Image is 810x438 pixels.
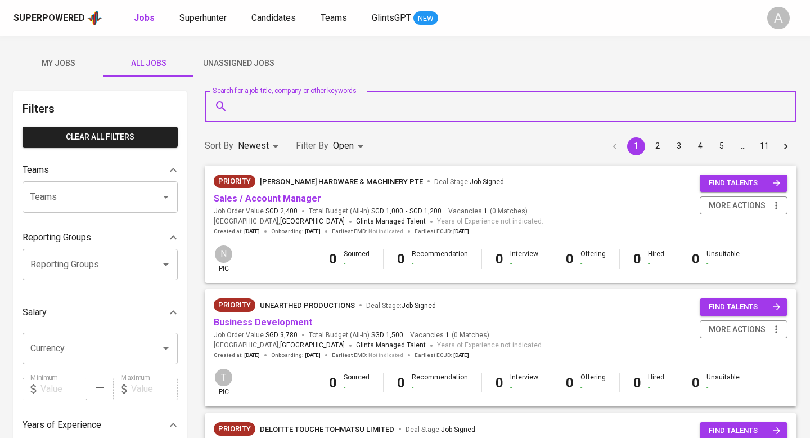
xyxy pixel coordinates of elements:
span: [GEOGRAPHIC_DATA] [280,216,345,227]
div: Recommendation [412,373,468,392]
b: 0 [496,251,503,267]
span: Teams [321,12,347,23]
input: Value [131,378,178,400]
span: Deal Stage : [366,302,436,310]
a: Business Development [214,317,312,328]
span: Candidates [251,12,296,23]
div: T [214,368,233,387]
span: My Jobs [20,56,97,70]
div: - [580,259,606,269]
span: [DATE] [453,351,469,359]
div: Newest [238,136,282,157]
span: Created at : [214,351,260,359]
a: Sales / Account Manager [214,193,321,204]
span: SGD 1,000 [371,207,403,216]
b: 0 [692,251,700,267]
a: Superpoweredapp logo [13,10,102,26]
span: SGD 1,500 [371,330,403,340]
div: New Job received from Demand Team [214,175,255,188]
div: N [214,244,233,264]
span: GlintsGPT [372,12,411,23]
div: - [510,383,538,392]
span: Job Order Value [214,330,298,340]
span: [DATE] [244,351,260,359]
div: - [412,259,468,269]
p: Reporting Groups [22,231,91,244]
span: Created at : [214,227,260,235]
span: Deal Stage : [406,426,475,433]
div: - [412,383,468,392]
span: find talents [709,301,781,314]
span: Earliest EMD : [332,351,403,359]
b: Jobs [134,12,155,23]
span: Years of Experience not indicated. [437,340,543,351]
span: All Jobs [110,56,187,70]
span: Job Signed [441,426,475,433]
button: Go to page 11 [755,137,773,155]
div: A [767,7,790,29]
img: app logo [87,10,102,26]
span: Priority [214,423,255,435]
span: - [406,207,407,216]
div: - [648,259,664,269]
b: 0 [397,375,405,391]
span: [GEOGRAPHIC_DATA] [280,340,345,351]
span: Job Signed [402,302,436,310]
div: New Job received from Demand Team [214,298,255,312]
span: Glints Managed Talent [356,217,426,225]
div: Interview [510,373,538,392]
div: Offering [580,249,606,269]
p: Salary [22,306,47,319]
span: [GEOGRAPHIC_DATA] , [214,216,345,227]
p: Sort By [205,139,233,153]
div: - [648,383,664,392]
div: Teams [22,159,178,181]
b: 0 [633,251,641,267]
span: SGD 3,780 [265,330,298,340]
span: [DATE] [305,351,321,359]
button: Open [158,257,174,272]
div: Interview [510,249,538,269]
b: 0 [329,251,337,267]
span: [GEOGRAPHIC_DATA] , [214,340,345,351]
span: more actions [709,199,766,213]
span: [DATE] [244,227,260,235]
span: NEW [413,13,438,24]
span: find talents [709,424,781,437]
p: Years of Experience [22,418,101,432]
div: pic [214,244,233,274]
b: 0 [633,375,641,391]
h6: Filters [22,100,178,118]
span: Onboarding : [271,227,321,235]
div: New Job received from Demand Team [214,422,255,436]
span: Earliest EMD : [332,227,403,235]
p: Teams [22,163,49,177]
span: Not indicated [368,227,403,235]
div: Recommendation [412,249,468,269]
p: Filter By [296,139,328,153]
span: Clear All filters [31,130,169,144]
span: Total Budget (All-In) [309,330,403,340]
b: 0 [566,375,574,391]
button: Open [158,189,174,205]
span: Vacancies ( 0 Matches ) [448,207,528,216]
div: - [706,259,740,269]
span: more actions [709,323,766,337]
button: find talents [700,298,787,316]
div: Superpowered [13,12,85,25]
span: 1 [444,330,449,340]
span: Earliest ECJD : [415,351,469,359]
span: [DATE] [305,227,321,235]
span: find talents [709,177,781,190]
span: 1 [482,207,488,216]
span: Earliest ECJD : [415,227,469,235]
div: Unsuitable [706,249,740,269]
button: Go to page 2 [649,137,667,155]
div: - [580,383,606,392]
input: Value [40,378,87,400]
span: Years of Experience not indicated. [437,216,543,227]
span: Total Budget (All-In) [309,207,442,216]
span: [PERSON_NAME] Hardware & Machinery Pte [260,177,423,186]
span: Vacancies ( 0 Matches ) [410,330,489,340]
span: Glints Managed Talent [356,341,426,349]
